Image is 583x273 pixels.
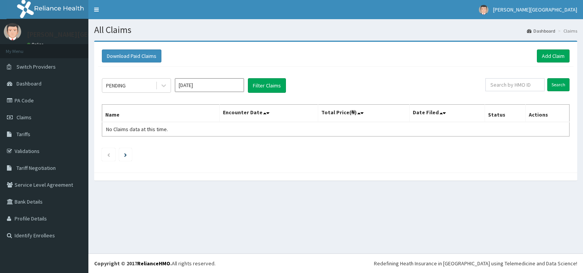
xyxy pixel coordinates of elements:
strong: Copyright © 2017 . [94,260,172,267]
img: User Image [4,23,21,40]
span: Switch Providers [17,63,56,70]
th: Name [102,105,220,122]
span: [PERSON_NAME][GEOGRAPHIC_DATA] [493,6,577,13]
a: Next page [124,151,127,158]
footer: All rights reserved. [88,253,583,273]
span: No Claims data at this time. [106,126,168,133]
img: User Image [479,5,488,15]
th: Actions [525,105,569,122]
p: [PERSON_NAME][GEOGRAPHIC_DATA] [27,31,141,38]
button: Filter Claims [248,78,286,93]
div: PENDING [106,82,126,89]
th: Date Filed [409,105,485,122]
li: Claims [556,28,577,34]
input: Select Month and Year [175,78,244,92]
a: Previous page [107,151,110,158]
th: Total Price(₦) [318,105,409,122]
h1: All Claims [94,25,577,35]
span: Claims [17,114,32,121]
button: Download Paid Claims [102,49,161,62]
input: Search [547,78,570,91]
a: Online [27,42,45,47]
span: Tariff Negotiation [17,164,56,171]
a: Add Claim [537,49,570,62]
a: Dashboard [527,28,555,34]
th: Status [485,105,525,122]
span: Tariffs [17,131,30,138]
div: Redefining Heath Insurance in [GEOGRAPHIC_DATA] using Telemedicine and Data Science! [374,260,577,267]
th: Encounter Date [220,105,318,122]
span: Dashboard [17,80,42,87]
input: Search by HMO ID [485,78,545,91]
a: RelianceHMO [137,260,170,267]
